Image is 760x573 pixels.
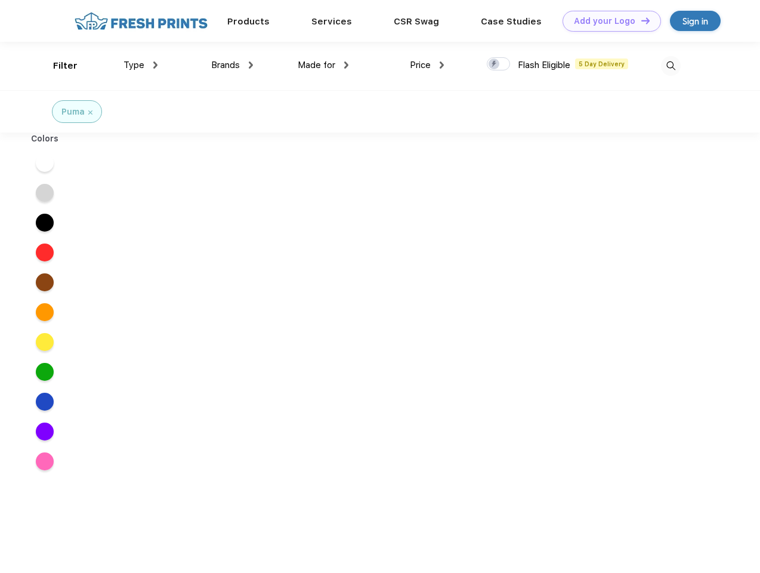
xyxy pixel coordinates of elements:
[440,61,444,69] img: dropdown.png
[71,11,211,32] img: fo%20logo%202.webp
[153,61,157,69] img: dropdown.png
[574,16,635,26] div: Add your Logo
[61,106,85,118] div: Puma
[298,60,335,70] span: Made for
[661,56,681,76] img: desktop_search.svg
[88,110,92,115] img: filter_cancel.svg
[518,60,570,70] span: Flash Eligible
[22,133,68,145] div: Colors
[641,17,650,24] img: DT
[344,61,348,69] img: dropdown.png
[53,59,78,73] div: Filter
[227,16,270,27] a: Products
[394,16,439,27] a: CSR Swag
[670,11,721,31] a: Sign in
[211,60,240,70] span: Brands
[123,60,144,70] span: Type
[410,60,431,70] span: Price
[575,58,628,69] span: 5 Day Delivery
[249,61,253,69] img: dropdown.png
[682,14,708,28] div: Sign in
[311,16,352,27] a: Services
